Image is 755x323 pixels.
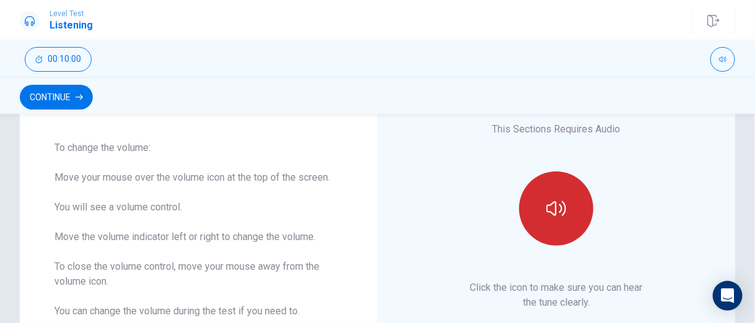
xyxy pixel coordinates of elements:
p: This Sections Requires Audio [493,122,621,137]
p: Click the icon to make sure you can hear the tune clearly. [470,280,643,310]
div: Open Intercom Messenger [713,281,743,311]
span: Level Test [50,9,93,18]
button: 00:10:00 [25,47,92,72]
h1: Listening [50,18,93,33]
button: Continue [20,85,93,110]
span: 00:10:00 [48,54,81,64]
